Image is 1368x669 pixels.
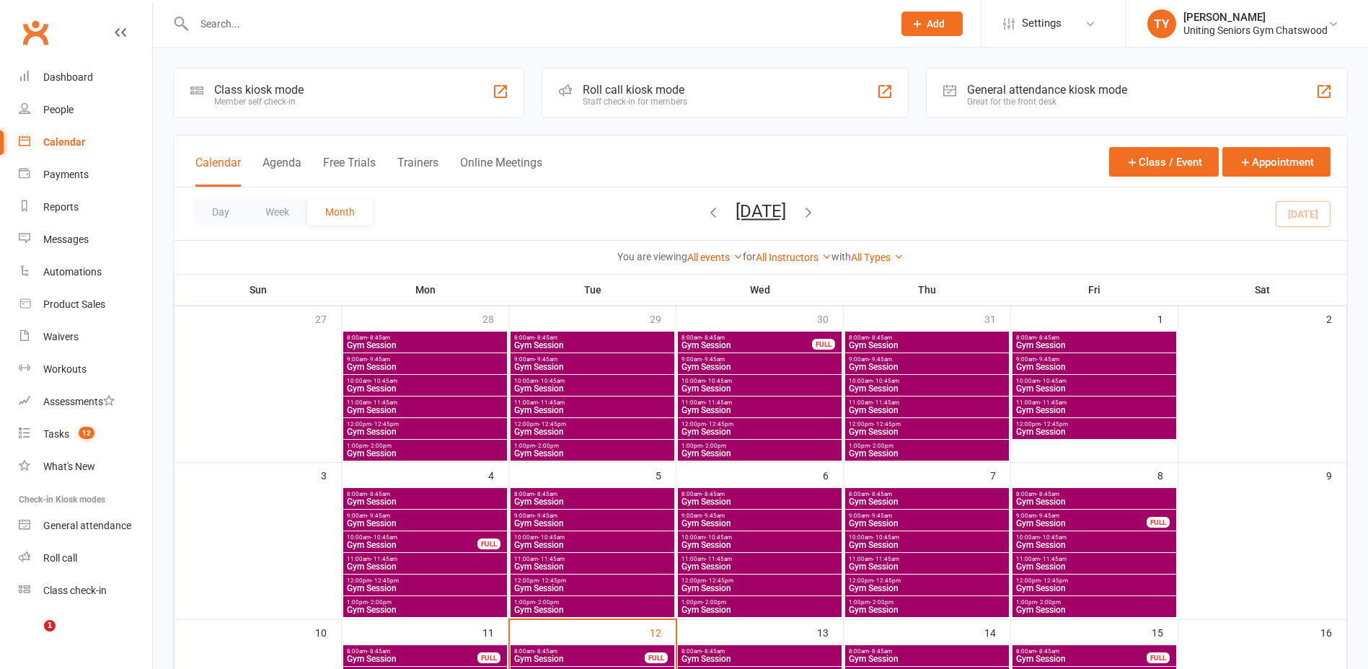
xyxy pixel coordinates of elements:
a: What's New [19,451,152,483]
span: 8:00am [1015,648,1147,655]
span: - 8:45am [534,648,557,655]
span: 12:00pm [681,421,839,427]
span: Gym Session [513,541,671,549]
span: - 11:45am [873,399,899,406]
span: - 11:45am [705,399,732,406]
span: 8:00am [681,491,839,497]
a: Product Sales [19,288,152,321]
span: 8:00am [513,491,671,497]
div: 10 [315,620,341,644]
span: 8:00am [1015,491,1173,497]
span: 1:00pm [346,599,504,606]
span: Gym Session [681,519,839,528]
span: 1:00pm [681,443,839,449]
div: 2 [1326,306,1346,330]
span: - 9:45am [1036,513,1059,519]
span: 10:00am [346,378,504,384]
a: Tasks 12 [19,418,152,451]
span: Gym Session [1015,341,1173,350]
span: 8:00am [848,648,1006,655]
span: 12:00pm [681,577,839,584]
span: - 8:45am [1036,491,1059,497]
span: - 12:45pm [873,577,901,584]
span: 10:00am [681,534,839,541]
div: Roll call kiosk mode [583,83,687,97]
span: Settings [1022,7,1062,40]
span: - 11:45am [371,399,397,406]
span: 12:00pm [1015,577,1173,584]
span: - 10:45am [371,378,397,384]
span: Gym Session [513,363,671,371]
span: - 8:45am [367,334,390,341]
div: FULL [477,539,500,549]
span: Gym Session [681,497,839,506]
span: - 11:45am [538,556,565,562]
span: Gym Session [681,584,839,593]
span: 10:00am [513,378,671,384]
div: Waivers [43,331,79,342]
span: 12:00pm [513,421,671,427]
span: Gym Session [681,606,839,614]
div: 14 [984,620,1010,644]
a: Calendar [19,126,152,159]
span: - 2:00pm [535,443,559,449]
th: Thu [844,275,1011,305]
span: - 10:45am [705,378,732,384]
span: - 11:45am [1040,399,1067,406]
div: 16 [1320,620,1346,644]
span: - 8:45am [1036,648,1059,655]
span: 1:00pm [513,599,671,606]
span: 12:00pm [1015,421,1173,427]
span: 9:00am [513,356,671,363]
div: FULL [645,652,668,663]
span: 8:00am [513,648,645,655]
div: Uniting Seniors Gym Chatswood [1183,24,1328,37]
span: Gym Session [681,541,839,549]
span: 11:00am [848,556,1006,562]
span: - 2:00pm [535,599,559,606]
span: Gym Session [681,427,839,436]
a: Class kiosk mode [19,575,152,607]
span: - 2:00pm [1037,599,1061,606]
span: 10:00am [1015,378,1173,384]
span: Gym Session [848,427,1006,436]
span: Gym Session [848,406,1006,415]
span: Gym Session [513,584,671,593]
span: Gym Session [346,427,504,436]
span: Gym Session [346,497,504,506]
div: 30 [817,306,843,330]
span: Gym Session [848,562,1006,571]
a: General attendance kiosk mode [19,510,152,542]
span: - 10:45am [705,534,732,541]
div: Workouts [43,363,87,375]
span: - 9:45am [869,513,892,519]
span: - 8:45am [534,334,557,341]
span: Gym Session [681,384,839,393]
span: 9:00am [346,356,504,363]
span: - 10:45am [371,534,397,541]
a: Roll call [19,542,152,575]
span: Gym Session [848,519,1006,528]
span: - 8:45am [702,334,725,341]
div: 29 [650,306,676,330]
span: Gym Session [346,606,504,614]
th: Sun [175,275,342,305]
span: Gym Session [513,497,671,506]
div: Payments [43,169,89,180]
div: Class check-in [43,585,107,596]
span: - 10:45am [1040,534,1067,541]
div: What's New [43,461,95,472]
div: 13 [817,620,843,644]
div: 12 [650,620,676,644]
div: TY [1147,9,1176,38]
div: 27 [315,306,341,330]
span: - 12:45pm [706,421,733,427]
span: Gym Session [848,584,1006,593]
span: 10:00am [681,378,839,384]
span: 12:00pm [346,577,504,584]
span: - 11:45am [371,556,397,562]
a: Dashboard [19,61,152,94]
a: Reports [19,191,152,223]
div: Messages [43,234,89,245]
span: Gym Session [346,584,504,593]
